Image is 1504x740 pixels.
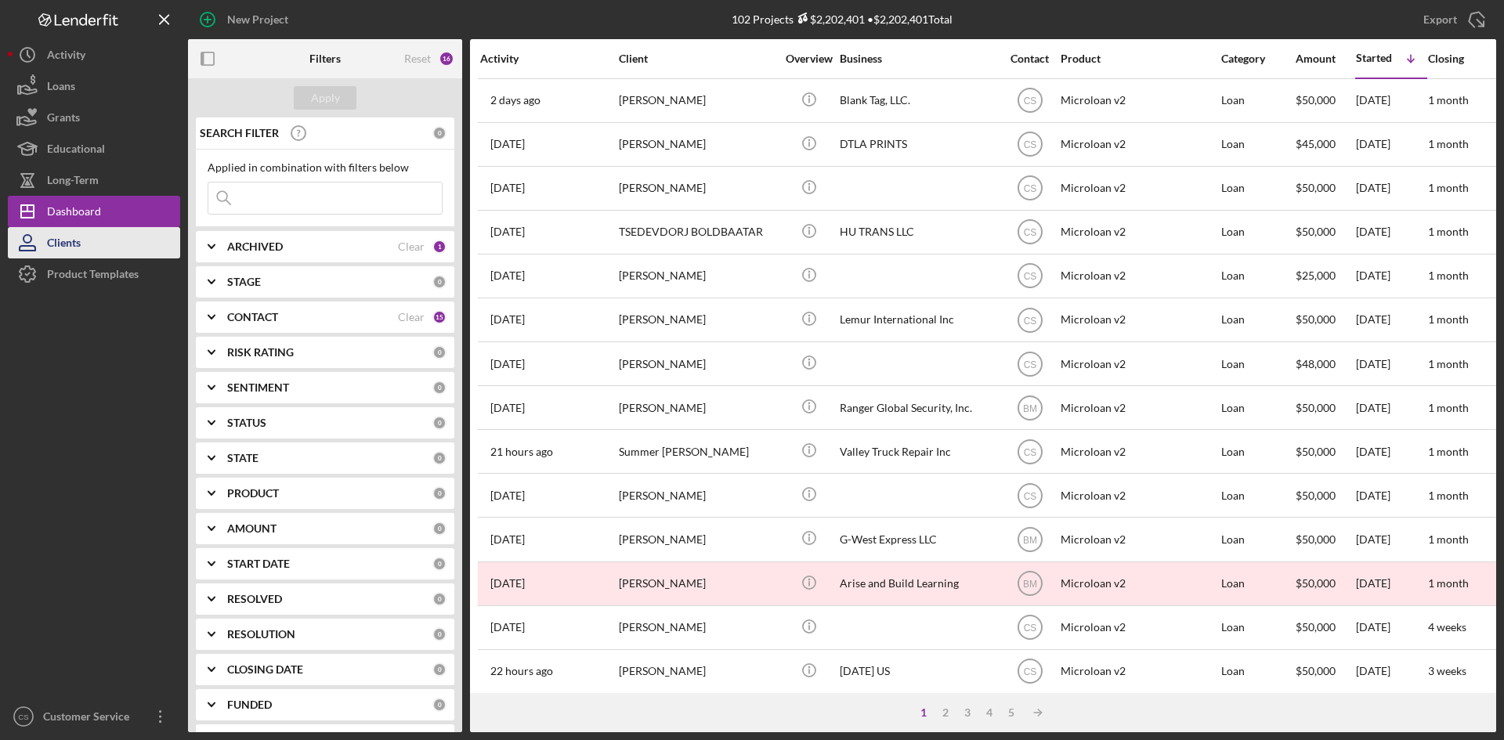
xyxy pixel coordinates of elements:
[1061,518,1217,560] div: Microloan v2
[1221,299,1294,341] div: Loan
[1428,445,1469,458] time: 1 month
[432,662,446,677] div: 0
[1061,607,1217,648] div: Microloan v2
[619,343,775,384] div: [PERSON_NAME]
[1356,607,1426,648] div: [DATE]
[227,346,294,359] b: RISK RATING
[227,4,288,35] div: New Project
[1221,475,1294,516] div: Loan
[8,227,180,258] button: Clients
[1428,576,1469,590] time: 1 month
[913,706,935,719] div: 1
[490,138,525,150] time: 2025-10-06 20:39
[432,381,446,395] div: 0
[840,80,996,121] div: Blank Tag, LLC.
[8,102,180,133] a: Grants
[1000,706,1022,719] div: 5
[1356,168,1426,209] div: [DATE]
[490,621,525,634] time: 2025-09-22 18:24
[1423,4,1457,35] div: Export
[619,124,775,165] div: [PERSON_NAME]
[1000,52,1059,65] div: Contact
[1061,651,1217,692] div: Microloan v2
[432,451,446,465] div: 0
[1296,93,1336,106] span: $50,000
[8,133,180,164] button: Educational
[1356,387,1426,428] div: [DATE]
[840,299,996,341] div: Lemur International Inc
[1428,269,1469,282] time: 1 month
[1428,181,1469,194] time: 1 month
[619,387,775,428] div: [PERSON_NAME]
[619,299,775,341] div: [PERSON_NAME]
[619,607,775,648] div: [PERSON_NAME]
[47,39,85,74] div: Activity
[490,446,553,458] time: 2025-10-08 21:10
[840,211,996,253] div: HU TRANS LLC
[1428,225,1469,238] time: 1 month
[840,563,996,605] div: Arise and Build Learning
[8,39,180,70] button: Activity
[619,52,775,65] div: Client
[1221,80,1294,121] div: Loan
[490,489,525,502] time: 2025-09-25 18:42
[1023,271,1036,282] text: CS
[1221,651,1294,692] div: Loan
[1023,402,1037,413] text: BM
[188,4,304,35] button: New Project
[490,182,525,194] time: 2025-10-03 18:30
[432,240,446,254] div: 1
[227,381,289,394] b: SENTIMENT
[1061,343,1217,384] div: Microloan v2
[490,533,525,546] time: 2025-09-29 21:00
[1221,343,1294,384] div: Loan
[1221,387,1294,428] div: Loan
[8,70,180,102] button: Loans
[47,258,139,294] div: Product Templates
[935,706,956,719] div: 2
[47,70,75,106] div: Loans
[619,518,775,560] div: [PERSON_NAME]
[1023,315,1036,326] text: CS
[1296,664,1336,677] span: $50,000
[619,211,775,253] div: TSEDEVDORJ BOLDBAATAR
[619,80,775,121] div: [PERSON_NAME]
[432,592,446,606] div: 0
[1356,299,1426,341] div: [DATE]
[1296,532,1336,546] span: $50,000
[1023,623,1036,634] text: CS
[227,276,261,288] b: STAGE
[1296,357,1336,370] span: $48,000
[490,269,525,282] time: 2025-10-02 23:08
[294,86,356,110] button: Apply
[18,713,28,721] text: CS
[1061,80,1217,121] div: Microloan v2
[227,663,303,676] b: CLOSING DATE
[1221,431,1294,472] div: Loan
[1221,563,1294,605] div: Loan
[1296,401,1336,414] span: $50,000
[1356,518,1426,560] div: [DATE]
[1061,475,1217,516] div: Microloan v2
[432,486,446,500] div: 0
[8,196,180,227] button: Dashboard
[227,628,295,641] b: RESOLUTION
[1296,52,1354,65] div: Amount
[1023,227,1036,238] text: CS
[490,577,525,590] time: 2025-09-25 18:05
[1061,563,1217,605] div: Microloan v2
[1061,387,1217,428] div: Microloan v2
[794,13,865,26] div: $2,202,401
[1296,620,1336,634] span: $50,000
[1428,93,1469,106] time: 1 month
[8,258,180,290] button: Product Templates
[8,164,180,196] button: Long-Term
[1356,651,1426,692] div: [DATE]
[1061,168,1217,209] div: Microloan v2
[619,255,775,297] div: [PERSON_NAME]
[1428,532,1469,546] time: 1 month
[8,701,180,732] button: CSCustomer Service
[227,487,279,500] b: PRODUCT
[432,310,446,324] div: 15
